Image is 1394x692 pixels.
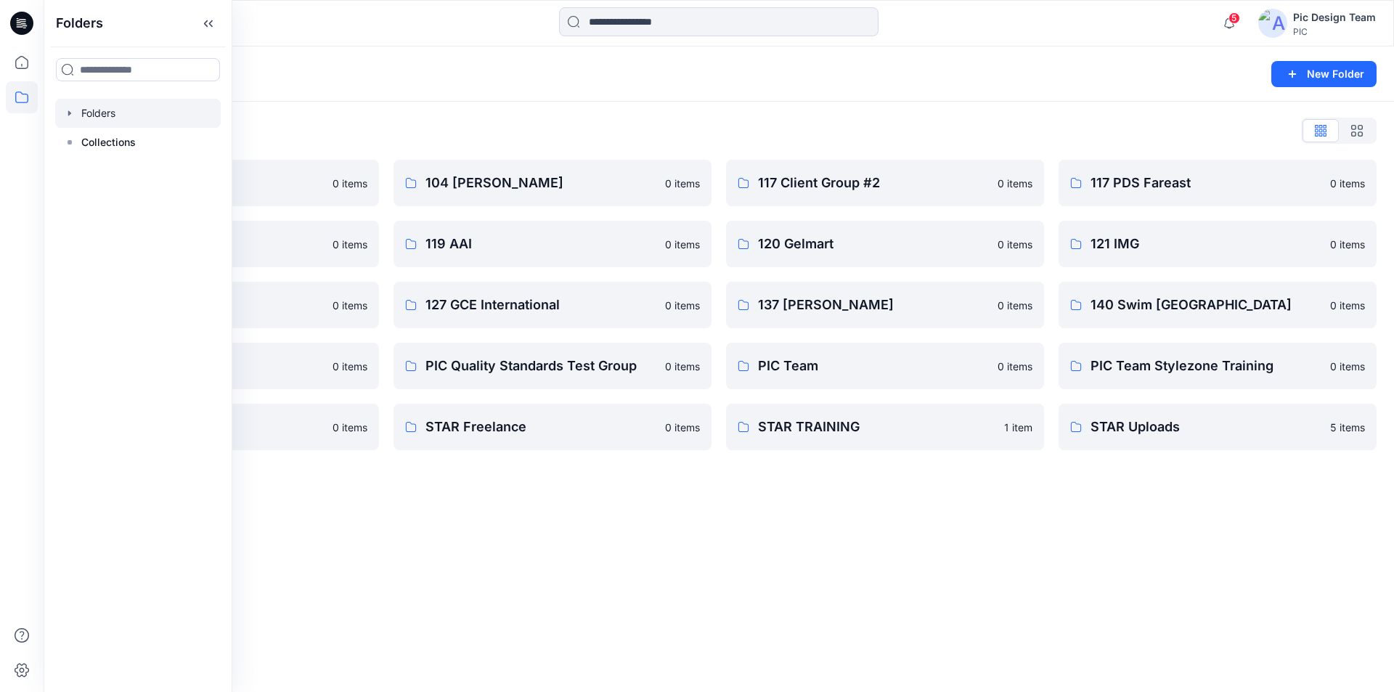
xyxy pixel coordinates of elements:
[333,298,367,313] p: 0 items
[998,176,1032,191] p: 0 items
[425,173,656,193] p: 104 [PERSON_NAME]
[758,173,989,193] p: 117 Client Group #2
[425,417,656,437] p: STAR Freelance
[665,420,700,435] p: 0 items
[394,221,712,267] a: 119 AAI0 items
[665,298,700,313] p: 0 items
[1330,237,1365,252] p: 0 items
[1293,26,1376,37] div: PIC
[665,176,700,191] p: 0 items
[1059,343,1377,389] a: PIC Team Stylezone Training0 items
[1059,160,1377,206] a: 117 PDS Fareast0 items
[394,160,712,206] a: 104 [PERSON_NAME]0 items
[1258,9,1287,38] img: avatar
[1271,61,1377,87] button: New Folder
[758,417,995,437] p: STAR TRAINING
[425,234,656,254] p: 119 AAI
[726,282,1044,328] a: 137 [PERSON_NAME]0 items
[1293,9,1376,26] div: Pic Design Team
[998,359,1032,374] p: 0 items
[758,295,989,315] p: 137 [PERSON_NAME]
[333,420,367,435] p: 0 items
[1091,234,1321,254] p: 121 IMG
[726,221,1044,267] a: 120 Gelmart0 items
[394,404,712,450] a: STAR Freelance0 items
[726,343,1044,389] a: PIC Team0 items
[758,356,989,376] p: PIC Team
[1091,173,1321,193] p: 117 PDS Fareast
[81,134,136,151] p: Collections
[726,404,1044,450] a: STAR TRAINING1 item
[1059,221,1377,267] a: 121 IMG0 items
[665,237,700,252] p: 0 items
[665,359,700,374] p: 0 items
[394,282,712,328] a: 127 GCE International0 items
[998,237,1032,252] p: 0 items
[425,356,656,376] p: PIC Quality Standards Test Group
[1091,356,1321,376] p: PIC Team Stylezone Training
[1330,420,1365,435] p: 5 items
[333,359,367,374] p: 0 items
[758,234,989,254] p: 120 Gelmart
[333,176,367,191] p: 0 items
[1330,176,1365,191] p: 0 items
[1330,359,1365,374] p: 0 items
[1330,298,1365,313] p: 0 items
[726,160,1044,206] a: 117 Client Group #20 items
[1059,282,1377,328] a: 140 Swim [GEOGRAPHIC_DATA]0 items
[1228,12,1240,24] span: 5
[333,237,367,252] p: 0 items
[1091,295,1321,315] p: 140 Swim [GEOGRAPHIC_DATA]
[425,295,656,315] p: 127 GCE International
[394,343,712,389] a: PIC Quality Standards Test Group0 items
[1004,420,1032,435] p: 1 item
[1091,417,1321,437] p: STAR Uploads
[1059,404,1377,450] a: STAR Uploads5 items
[998,298,1032,313] p: 0 items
